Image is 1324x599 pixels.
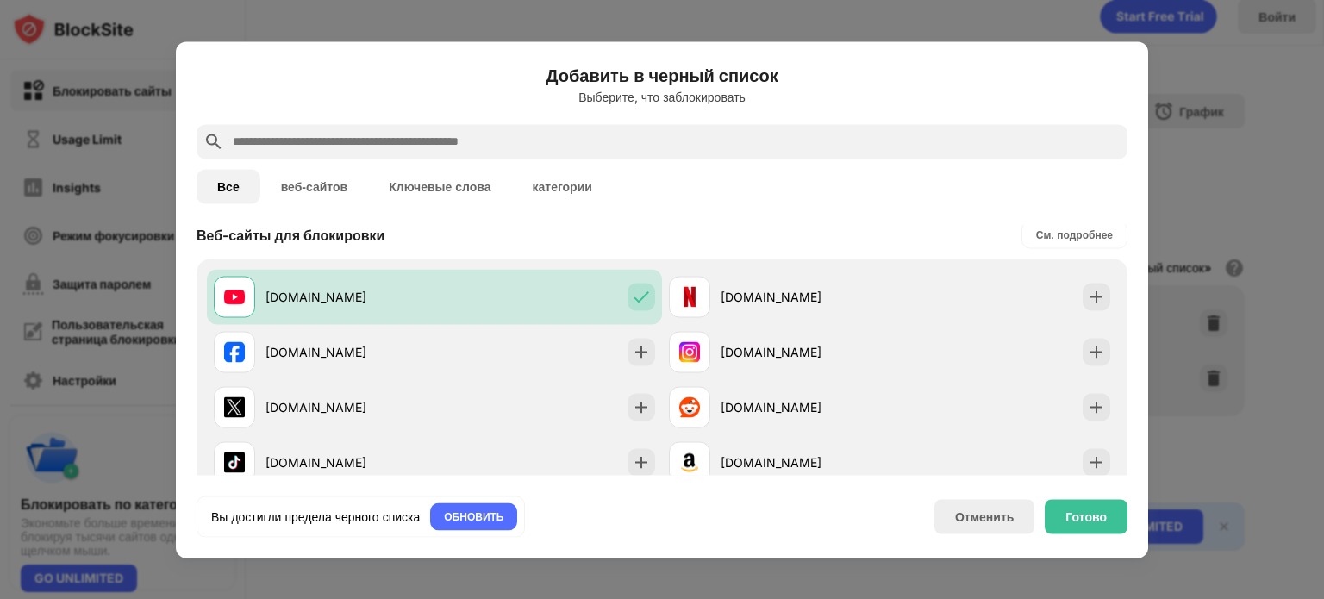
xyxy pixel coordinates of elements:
button: веб-сайтов [260,169,369,203]
img: favicons [679,286,700,307]
div: [DOMAIN_NAME] [721,453,890,471]
img: favicons [679,341,700,362]
div: [DOMAIN_NAME] [721,288,890,306]
div: [DOMAIN_NAME] [721,398,890,416]
img: search.svg [203,131,224,152]
div: [DOMAIN_NAME] [265,288,434,306]
div: [DOMAIN_NAME] [721,343,890,361]
img: favicons [679,396,700,417]
img: favicons [224,452,245,472]
div: Вы достигли предела черного списка [211,508,420,525]
img: favicons [224,286,245,307]
div: [DOMAIN_NAME] [265,343,434,361]
div: Готово [1065,509,1107,523]
div: [DOMAIN_NAME] [265,453,434,471]
img: favicons [224,341,245,362]
button: Все [197,169,260,203]
button: категории [511,169,612,203]
div: Выберите, что заблокировать [197,90,1127,103]
button: Ключевые слова [368,169,511,203]
h6: Добавить в черный список [197,62,1127,88]
img: favicons [679,452,700,472]
div: ОБНОВИТЬ [444,508,503,525]
img: favicons [224,396,245,417]
div: Веб-сайты для блокировки [197,226,384,243]
div: [DOMAIN_NAME] [265,398,434,416]
div: Отменить [955,509,1014,524]
div: См. подробнее [1036,226,1113,243]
